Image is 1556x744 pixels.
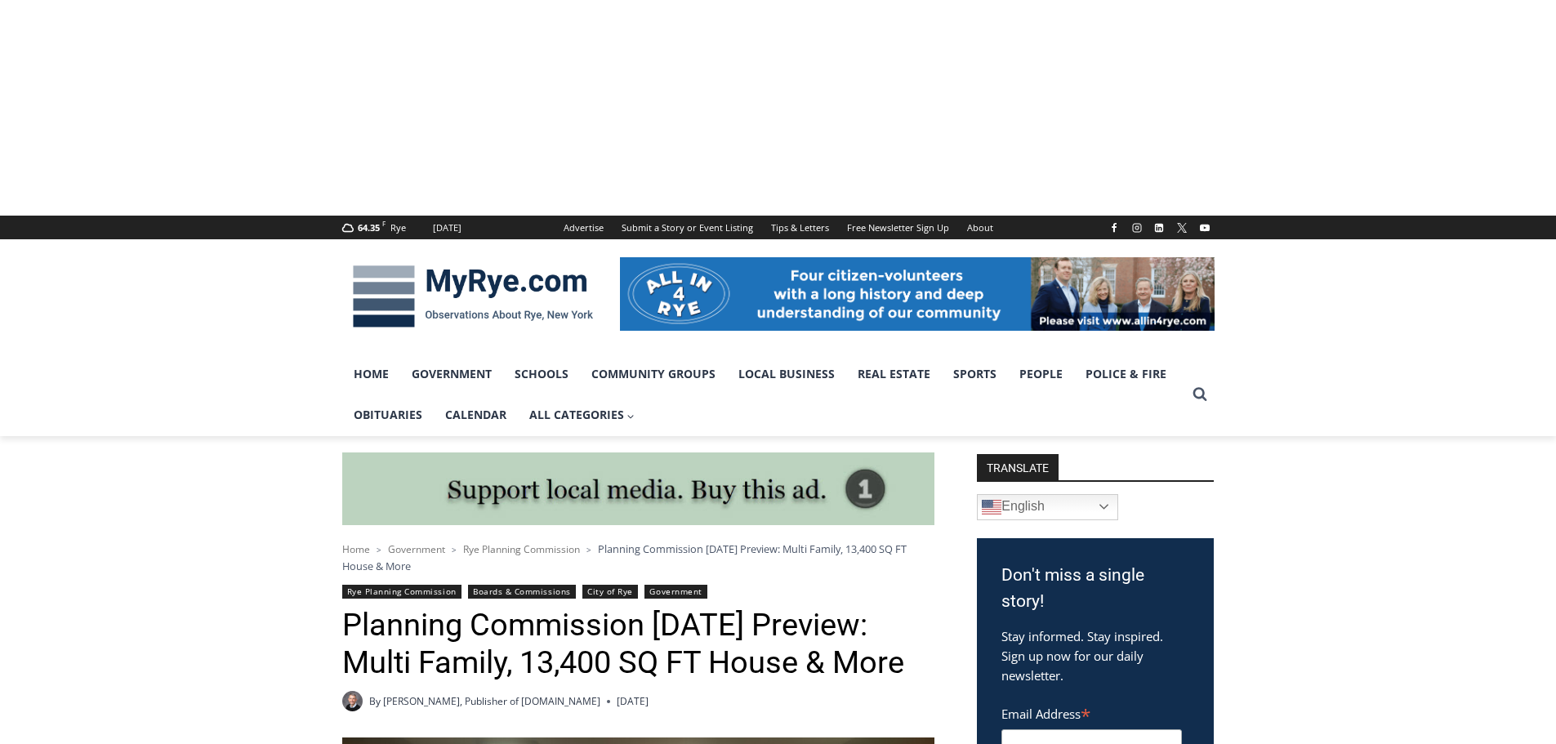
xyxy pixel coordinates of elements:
[434,394,518,435] a: Calendar
[1195,218,1215,238] a: YouTube
[727,354,846,394] a: Local Business
[342,354,400,394] a: Home
[1149,218,1169,238] a: Linkedin
[1001,563,1189,614] h3: Don't miss a single story!
[1185,380,1215,409] button: View Search Form
[644,585,707,599] a: Government
[1127,218,1147,238] a: Instagram
[342,541,934,574] nav: Breadcrumbs
[388,542,445,556] a: Government
[377,544,381,555] span: >
[620,257,1215,331] img: All in for Rye
[1001,697,1182,727] label: Email Address
[452,544,457,555] span: >
[529,406,635,424] span: All Categories
[838,216,958,239] a: Free Newsletter Sign Up
[358,221,380,234] span: 64.35
[518,394,647,435] a: All Categories
[433,221,461,235] div: [DATE]
[580,354,727,394] a: Community Groups
[342,254,604,339] img: MyRye.com
[382,219,386,228] span: F
[342,691,363,711] a: Author image
[846,354,942,394] a: Real Estate
[1001,626,1189,685] p: Stay informed. Stay inspired. Sign up now for our daily newsletter.
[342,394,434,435] a: Obituaries
[400,354,503,394] a: Government
[582,585,638,599] a: City of Rye
[383,694,600,708] a: [PERSON_NAME], Publisher of [DOMAIN_NAME]
[1008,354,1074,394] a: People
[977,454,1059,480] strong: TRANSLATE
[463,542,580,556] a: Rye Planning Commission
[342,585,461,599] a: Rye Planning Commission
[982,497,1001,517] img: en
[342,607,934,681] h1: Planning Commission [DATE] Preview: Multi Family, 13,400 SQ FT House & More
[1074,354,1178,394] a: Police & Fire
[342,452,934,526] img: support local media, buy this ad
[586,544,591,555] span: >
[390,221,406,235] div: Rye
[977,494,1118,520] a: English
[369,693,381,709] span: By
[762,216,838,239] a: Tips & Letters
[555,216,1002,239] nav: Secondary Navigation
[342,354,1185,436] nav: Primary Navigation
[468,585,576,599] a: Boards & Commissions
[342,542,370,556] a: Home
[503,354,580,394] a: Schools
[617,693,649,709] time: [DATE]
[942,354,1008,394] a: Sports
[1104,218,1124,238] a: Facebook
[1172,218,1192,238] a: X
[342,541,907,572] span: Planning Commission [DATE] Preview: Multi Family, 13,400 SQ FT House & More
[555,216,613,239] a: Advertise
[958,216,1002,239] a: About
[613,216,762,239] a: Submit a Story or Event Listing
